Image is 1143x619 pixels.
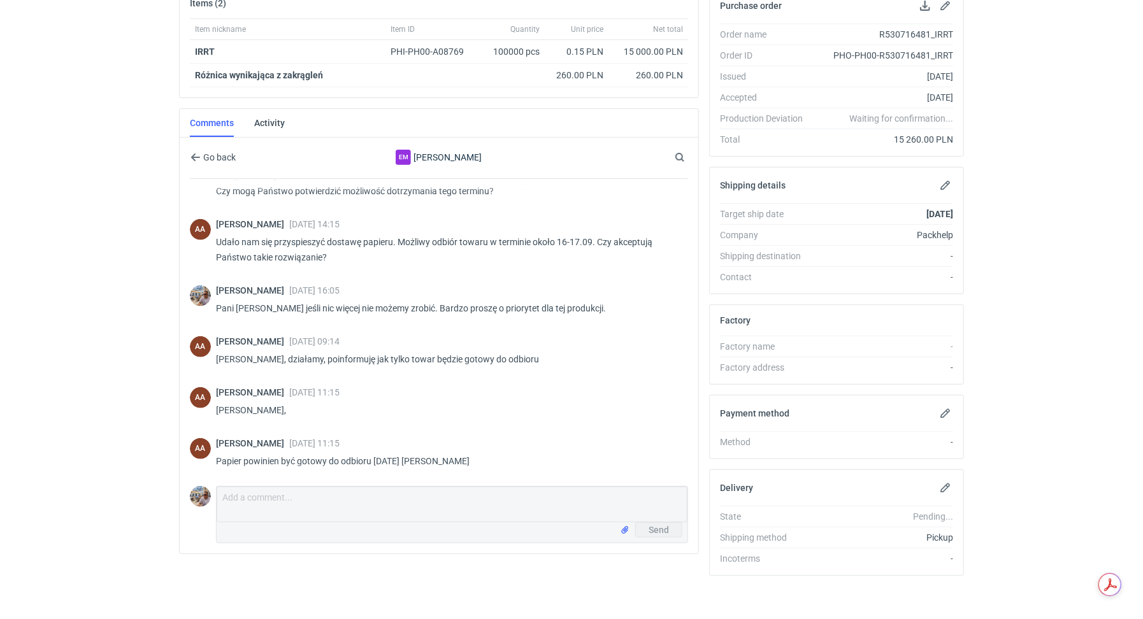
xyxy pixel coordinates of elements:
[720,49,813,62] div: Order ID
[201,153,236,162] span: Go back
[190,387,211,408] figcaption: AA
[635,522,682,537] button: Send
[938,178,953,193] button: Edit shipping details
[190,387,211,408] div: Agnieszka Andrzejewska
[720,208,813,220] div: Target ship date
[190,438,211,459] figcaption: AA
[720,112,813,125] div: Production Deviation
[720,531,813,544] div: Shipping method
[720,552,813,565] div: Incoterms
[720,510,813,523] div: State
[720,28,813,41] div: Order name
[550,45,603,58] div: 0.15 PLN
[720,361,813,374] div: Factory address
[289,438,340,448] span: [DATE] 11:15
[720,133,813,146] div: Total
[216,301,678,316] p: Pani [PERSON_NAME] jeśli nic więcej nie możemy zrobić. Bardzo proszę o priorytet dla tej produkcji.
[813,531,953,544] div: Pickup
[254,109,285,137] a: Activity
[813,49,953,62] div: PHO-PH00-R530716481_IRRT
[216,336,289,346] span: [PERSON_NAME]
[913,511,953,522] em: Pending...
[571,24,603,34] span: Unit price
[813,271,953,283] div: -
[190,219,211,240] figcaption: AA
[813,250,953,262] div: -
[481,40,545,64] div: 100000 pcs
[391,24,415,34] span: Item ID
[813,436,953,448] div: -
[190,486,211,507] img: Michał Palasek
[614,69,683,82] div: 260.00 PLN
[391,45,476,58] div: PHI-PH00-A08769
[396,150,411,165] figcaption: Em
[720,340,813,353] div: Factory name
[289,387,340,397] span: [DATE] 11:15
[550,69,603,82] div: 260.00 PLN
[216,219,289,229] span: [PERSON_NAME]
[720,271,813,283] div: Contact
[813,361,953,374] div: -
[190,109,234,137] a: Comments
[813,552,953,565] div: -
[720,483,753,493] h2: Delivery
[190,336,211,357] figcaption: AA
[720,70,813,83] div: Issued
[720,229,813,241] div: Company
[334,150,543,165] div: [PERSON_NAME]
[649,525,669,534] span: Send
[720,315,751,325] h2: Factory
[813,229,953,241] div: Packhelp
[216,387,289,397] span: [PERSON_NAME]
[720,408,789,418] h2: Payment method
[216,285,289,295] span: [PERSON_NAME]
[938,480,953,495] button: Edit delivery details
[190,219,211,240] div: Agnieszka Andrzejewska
[190,285,211,306] img: Michał Palasek
[195,70,323,80] strong: Różnica wynikająca z zakrągleń
[672,150,713,165] input: Search
[720,436,813,448] div: Method
[938,406,953,421] button: Edit payment method
[216,234,678,265] p: Udało nam się przyspieszyć dostawę papieru. Możliwy odbiór towaru w terminie około 16-17.09. Czy ...
[289,219,340,229] span: [DATE] 14:15
[216,453,678,469] p: Papier powinien być gotowy do odbioru [DATE] [PERSON_NAME]
[190,336,211,357] div: Agnieszka Andrzejewska
[614,45,683,58] div: 15 000.00 PLN
[813,70,953,83] div: [DATE]
[190,150,236,165] button: Go back
[849,112,953,125] em: Waiting for confirmation...
[653,24,683,34] span: Net total
[813,340,953,353] div: -
[195,46,215,57] a: IRRT
[926,209,953,219] strong: [DATE]
[720,1,782,11] h2: Purchase order
[720,180,786,190] h2: Shipping details
[813,28,953,41] div: R530716481_IRRT
[813,91,953,104] div: [DATE]
[813,133,953,146] div: 15 260.00 PLN
[510,24,540,34] span: Quantity
[720,250,813,262] div: Shipping destination
[190,438,211,459] div: Agnieszka Andrzejewska
[289,336,340,346] span: [DATE] 09:14
[289,285,340,295] span: [DATE] 16:05
[720,91,813,104] div: Accepted
[216,352,678,367] p: [PERSON_NAME], działamy, poinformuję jak tylko towar będzie gotowy do odbioru
[216,438,289,448] span: [PERSON_NAME]
[396,150,411,165] div: Emerson
[216,402,678,418] p: [PERSON_NAME],
[195,24,246,34] span: Item nickname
